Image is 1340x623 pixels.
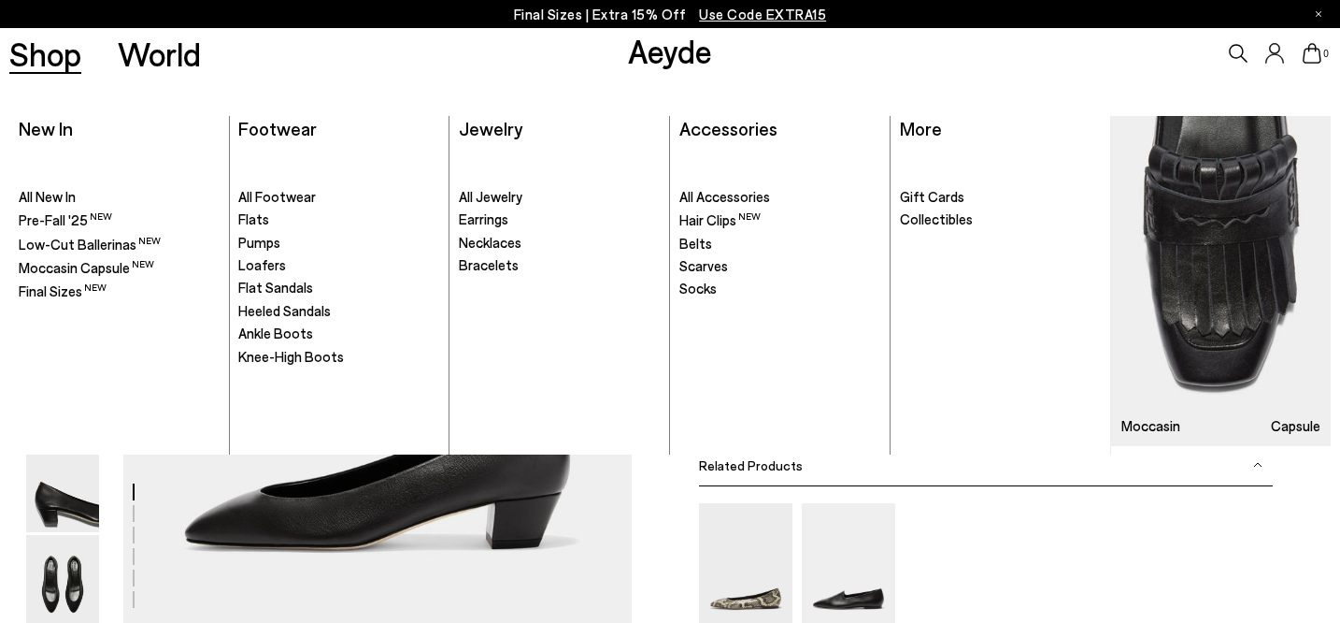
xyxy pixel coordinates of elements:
[238,279,439,297] a: Flat Sandals
[238,279,313,296] span: Flat Sandals
[238,210,269,227] span: Flats
[679,257,880,276] a: Scarves
[1271,419,1320,433] h3: Capsule
[679,117,777,139] a: Accessories
[900,210,1102,229] a: Collectibles
[679,235,880,254] a: Belts
[1121,419,1180,433] h3: Moccasin
[19,258,220,278] a: Moccasin Capsule
[459,117,522,139] a: Jewelry
[19,117,73,139] a: New In
[900,188,1102,207] a: Gift Cards
[26,434,99,532] img: Helia Low-Cut Pumps - Image 4
[19,259,154,276] span: Moccasin Capsule
[459,188,660,207] a: All Jewelry
[459,210,508,227] span: Earrings
[1303,43,1321,64] a: 0
[900,117,942,139] a: More
[699,6,826,22] span: Navigate to /collections/ss25-final-sizes
[514,3,827,26] p: Final Sizes | Extra 15% Off
[1253,460,1262,470] img: svg%3E
[459,234,660,253] a: Necklaces
[238,325,313,341] span: Ankle Boots
[238,348,439,367] a: Knee-High Boots
[679,235,712,252] span: Belts
[238,302,439,321] a: Heeled Sandals
[1321,49,1331,59] span: 0
[19,282,220,301] a: Final Sizes
[238,188,316,205] span: All Footwear
[699,457,803,473] span: Related Products
[19,236,161,253] span: Low-Cut Ballerinas
[238,234,280,251] span: Pumps
[459,256,519,273] span: Bracelets
[679,211,761,228] span: Hair Clips
[679,188,770,205] span: All Accessories
[238,325,439,343] a: Ankle Boots
[19,235,220,254] a: Low-Cut Ballerinas
[628,31,712,70] a: Aeyde
[900,188,964,205] span: Gift Cards
[19,188,76,205] span: All New In
[238,256,439,275] a: Loafers
[459,256,660,275] a: Bracelets
[118,37,201,70] a: World
[19,188,220,207] a: All New In
[238,117,317,139] a: Footwear
[459,188,522,205] span: All Jewelry
[238,188,439,207] a: All Footwear
[459,210,660,229] a: Earrings
[19,210,220,230] a: Pre-Fall '25
[238,210,439,229] a: Flats
[900,210,973,227] span: Collectibles
[679,188,880,207] a: All Accessories
[1111,116,1331,446] a: Moccasin Capsule
[238,256,286,273] span: Loafers
[9,37,81,70] a: Shop
[679,210,880,230] a: Hair Clips
[679,257,728,274] span: Scarves
[679,280,717,297] span: Socks
[19,283,107,299] span: Final Sizes
[679,280,880,298] a: Socks
[238,302,331,319] span: Heeled Sandals
[238,234,439,253] a: Pumps
[1111,116,1331,446] img: Mobile_e6eede4d-78b8-4bd1-ae2a-4197e375e133_900x.jpg
[238,348,344,365] span: Knee-High Boots
[19,211,112,228] span: Pre-Fall '25
[459,234,521,251] span: Necklaces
